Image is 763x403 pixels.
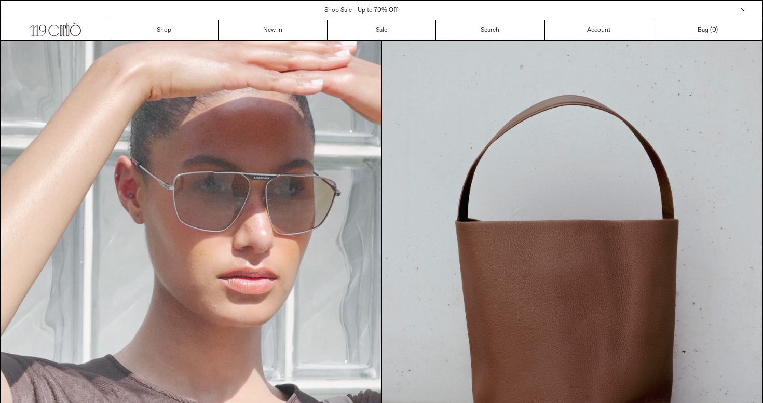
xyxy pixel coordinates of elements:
a: Bag () [653,20,762,40]
a: New In [219,20,327,40]
a: Shop [110,20,219,40]
a: Shop Sale - Up to 70% Off [324,6,398,15]
span: 0 [712,26,716,34]
span: ) [712,25,718,35]
a: Sale [328,20,436,40]
a: Account [545,20,653,40]
a: Search [436,20,544,40]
